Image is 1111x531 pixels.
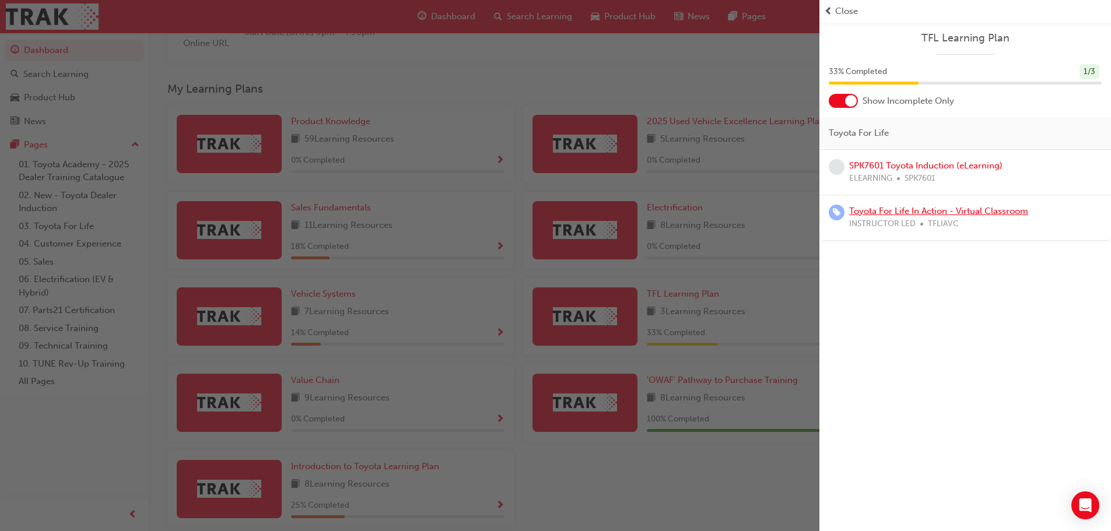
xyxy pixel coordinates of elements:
div: 1 / 3 [1080,64,1099,80]
a: SPK7601 Toyota Induction (eLearning) [849,160,1003,171]
button: prev-iconClose [824,5,1106,18]
a: TFL Learning Plan [829,31,1102,45]
span: SPK7601 [905,172,935,185]
span: learningRecordVerb_ENROLL-icon [829,205,844,220]
span: TFLIAVC [928,217,959,231]
span: INSTRUCTOR LED [849,217,916,231]
span: learningRecordVerb_NONE-icon [829,159,844,175]
span: Close [835,5,858,18]
span: prev-icon [824,5,833,18]
span: Show Incomplete Only [863,94,954,108]
span: ELEARNING [849,172,892,185]
a: Toyota For Life In Action - Virtual Classroom [849,206,1028,216]
span: 33 % Completed [829,65,887,79]
div: Open Intercom Messenger [1071,491,1099,519]
span: Toyota For Life [829,126,889,140]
